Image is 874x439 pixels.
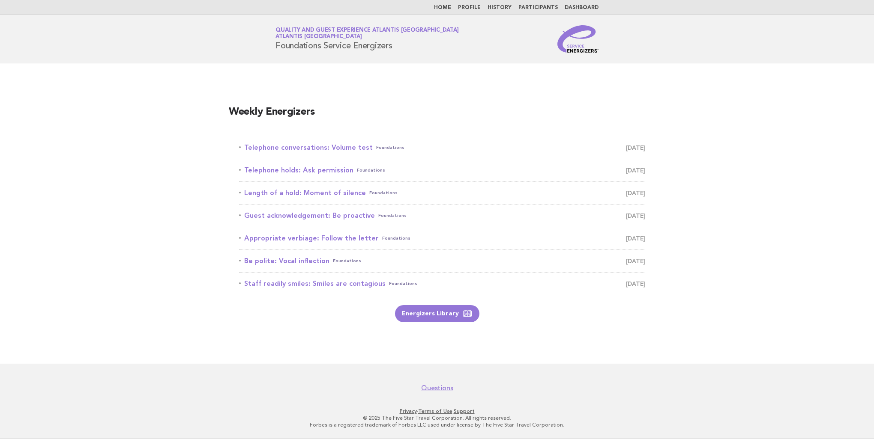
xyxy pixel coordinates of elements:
[626,164,645,176] span: [DATE]
[175,408,699,415] p: · ·
[395,305,479,322] a: Energizers Library
[275,28,458,50] h1: Foundations Service Energizers
[275,34,362,40] span: Atlantis [GEOGRAPHIC_DATA]
[434,5,451,10] a: Home
[626,142,645,154] span: [DATE]
[458,5,481,10] a: Profile
[229,105,645,126] h2: Weekly Energizers
[239,164,645,176] a: Telephone holds: Ask permissionFoundations [DATE]
[626,232,645,244] span: [DATE]
[239,232,645,244] a: Appropriate verbiage: Follow the letterFoundations [DATE]
[239,255,645,267] a: Be polite: Vocal inflectionFoundations [DATE]
[275,27,458,39] a: Quality and Guest Experience Atlantis [GEOGRAPHIC_DATA]Atlantis [GEOGRAPHIC_DATA]
[239,210,645,222] a: Guest acknowledgement: Be proactiveFoundations [DATE]
[378,210,407,222] span: Foundations
[626,255,645,267] span: [DATE]
[421,384,453,392] a: Questions
[369,187,398,199] span: Foundations
[454,408,475,414] a: Support
[418,408,452,414] a: Terms of Use
[239,278,645,290] a: Staff readily smiles: Smiles are contagiousFoundations [DATE]
[626,278,645,290] span: [DATE]
[382,232,410,244] span: Foundations
[333,255,361,267] span: Foundations
[175,421,699,428] p: Forbes is a registered trademark of Forbes LLC used under license by The Five Star Travel Corpora...
[357,164,385,176] span: Foundations
[565,5,599,10] a: Dashboard
[518,5,558,10] a: Participants
[389,278,417,290] span: Foundations
[400,408,417,414] a: Privacy
[557,25,599,53] img: Service Energizers
[175,415,699,421] p: © 2025 The Five Star Travel Corporation. All rights reserved.
[626,210,645,222] span: [DATE]
[239,187,645,199] a: Length of a hold: Moment of silenceFoundations [DATE]
[376,142,404,154] span: Foundations
[239,142,645,154] a: Telephone conversations: Volume testFoundations [DATE]
[626,187,645,199] span: [DATE]
[488,5,512,10] a: History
